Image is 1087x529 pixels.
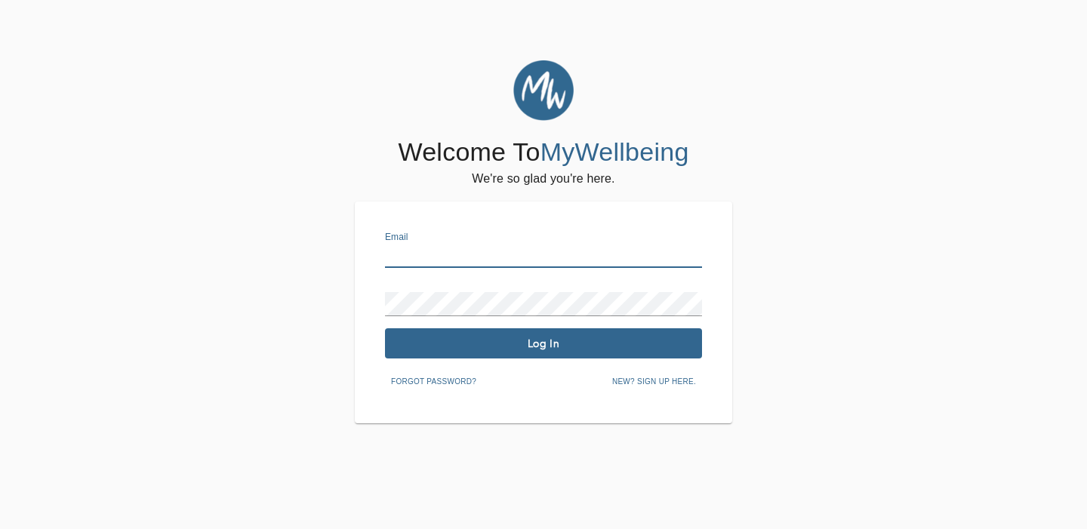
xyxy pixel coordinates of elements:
[513,60,574,121] img: MyWellbeing
[385,328,702,358] button: Log In
[612,375,696,389] span: New? Sign up here.
[398,137,688,168] h4: Welcome To
[385,233,408,242] label: Email
[391,337,696,351] span: Log In
[385,371,482,393] button: Forgot password?
[606,371,702,393] button: New? Sign up here.
[472,168,614,189] h6: We're so glad you're here.
[391,375,476,389] span: Forgot password?
[385,374,482,386] a: Forgot password?
[540,137,689,166] span: MyWellbeing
